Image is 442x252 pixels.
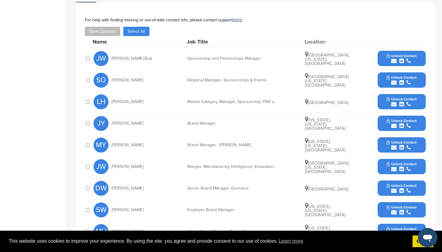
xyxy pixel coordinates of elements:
iframe: Button to launch messaging window [418,228,437,247]
span: This website uses cookies to improve your experience. By using the site, you agree and provide co... [9,237,408,246]
span: [PERSON_NAME] [112,121,143,126]
span: [US_STATE], [US_STATE], [GEOGRAPHIC_DATA] [305,139,345,153]
span: Unlock Contact [387,75,416,80]
span: LH [94,94,109,109]
span: [PERSON_NAME] [112,186,143,190]
div: Employer Brand Manager [187,208,278,212]
button: Unlock Contact [379,136,424,154]
span: Unlock Contact [387,227,416,231]
span: [PERSON_NAME] [112,78,143,82]
span: SO [94,73,109,88]
button: Unlock Contact [379,158,424,176]
button: Select All [123,27,149,36]
div: Name [93,39,159,44]
a: here [232,17,242,23]
div: Brand Manager - [PERSON_NAME] [187,143,278,147]
span: MU [94,224,109,239]
div: Market Category Manager, Sponsorship, P&R and Influencer (NAM) [187,100,278,104]
span: SW [94,202,109,217]
span: JW [94,51,109,66]
span: Unlock Contact [387,140,416,144]
button: Unlock Contact [379,50,424,68]
span: Unlock Contact [387,205,416,209]
span: [PERSON_NAME]-Butt [112,56,152,61]
button: Unlock Contact [379,201,424,219]
span: Unlock Contact [387,184,416,188]
div: Job Title [187,39,277,44]
span: Unlock Contact [387,97,416,101]
div: Brand Manager [187,121,278,126]
span: [GEOGRAPHIC_DATA], [US_STATE], [GEOGRAPHIC_DATA] [305,53,349,66]
div: Manger, Manufacturing Intelligence, Innovation and Brand Change [187,165,278,169]
div: Location [305,39,350,44]
span: [US_STATE], [US_STATE], [GEOGRAPHIC_DATA] [305,226,345,239]
span: [PERSON_NAME] [112,143,143,147]
span: Unlock Contact [387,162,416,166]
span: [GEOGRAPHIC_DATA] [305,187,348,192]
span: JW [94,159,109,174]
span: Unlock Contact [387,54,416,58]
div: Global Brand Director, Smirnoff [187,229,278,234]
span: [GEOGRAPHIC_DATA], [US_STATE], [GEOGRAPHIC_DATA] [305,161,349,174]
a: dismiss cookie message [413,235,433,247]
span: [PERSON_NAME] [112,229,143,234]
div: Sponsorship and Partnerships Manager [187,56,278,61]
span: [PERSON_NAME] [112,165,143,169]
div: Senior Brand Manager, Guinness [187,186,278,190]
button: Unlock Contact [379,179,424,197]
span: DW [94,181,109,196]
span: [US_STATE], [US_STATE], [GEOGRAPHIC_DATA] [305,204,345,217]
div: Regional Manager- Sponsorships & Events [187,78,278,82]
button: Unlock Contact [379,71,424,89]
span: Unlock Contact [387,119,416,123]
span: [PERSON_NAME] [112,208,143,212]
span: MY [94,138,109,153]
button: Unlock Contact [379,223,424,241]
button: Unlock Contact [379,114,424,132]
span: [PERSON_NAME] [112,100,143,104]
span: JY [94,116,109,131]
span: [GEOGRAPHIC_DATA], [US_STATE], [GEOGRAPHIC_DATA] [305,74,349,88]
span: [US_STATE], [US_STATE], [GEOGRAPHIC_DATA] [305,117,345,131]
button: Save Contacts [85,27,120,36]
button: Unlock Contact [379,93,424,111]
span: [GEOGRAPHIC_DATA] [305,100,348,105]
a: learn more about cookies [278,237,304,246]
div: For help with finding missing or out-of-date contact info, please contact support . [85,17,426,22]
